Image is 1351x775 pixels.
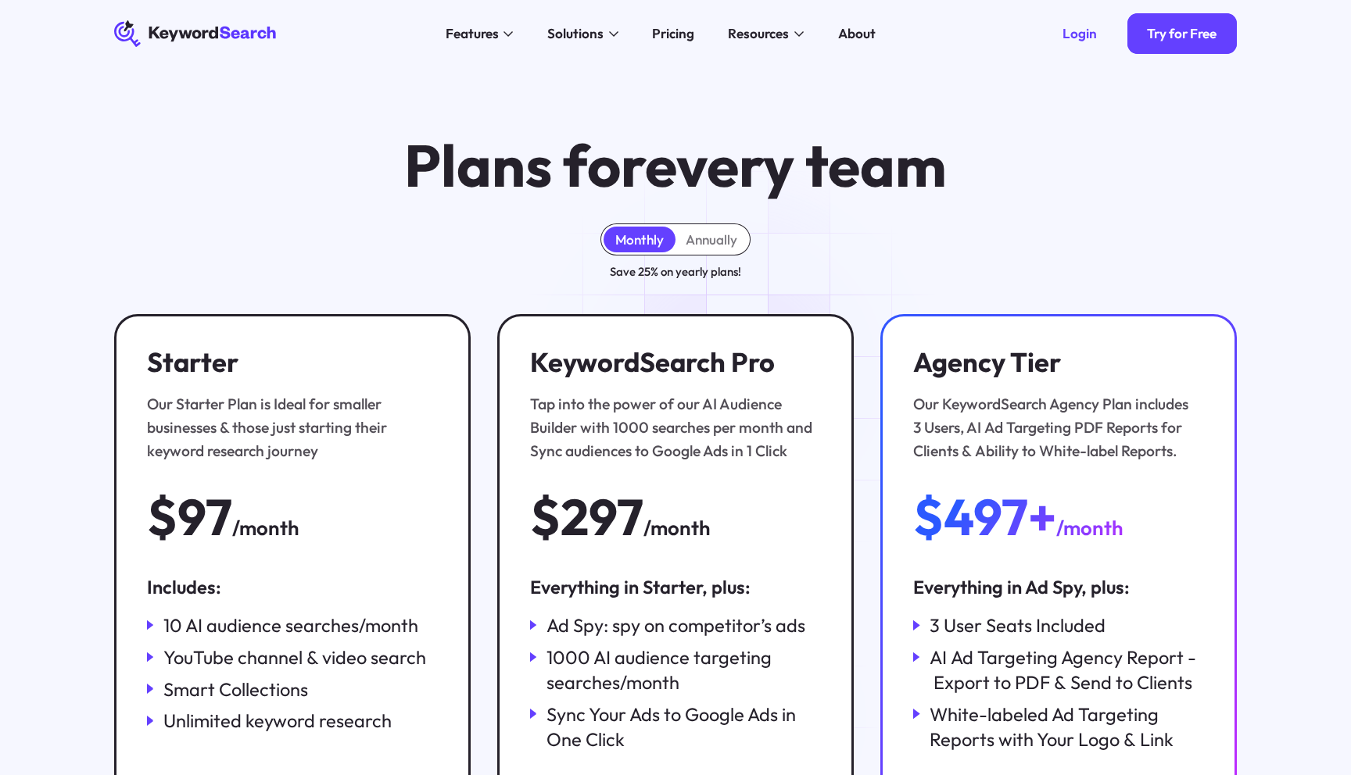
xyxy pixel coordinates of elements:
[546,645,821,695] div: 1000 AI audience targeting searches/month
[530,490,643,543] div: $297
[163,645,426,670] div: YouTube channel & video search
[643,20,705,47] a: Pricing
[404,134,947,197] h1: Plans for
[546,702,821,752] div: Sync Your Ads to Google Ads in One Click
[930,612,1106,637] div: 3 User Seats Included
[913,574,1204,599] div: Everything in Ad Spy, plus:
[232,512,299,544] div: /month
[530,347,812,379] h3: KeywordSearch Pro
[547,23,604,44] div: Solutions
[645,128,947,202] span: every team
[147,392,429,463] div: Our Starter Plan is Ideal for smaller businesses & those just starting their keyword research jou...
[147,574,438,599] div: Includes:
[1056,512,1123,544] div: /month
[610,262,741,281] div: Save 25% on yearly plans!
[1127,13,1238,54] a: Try for Free
[530,392,812,463] div: Tap into the power of our AI Audience Builder with 1000 searches per month and Sync audiences to ...
[930,702,1204,752] div: White-labeled Ad Targeting Reports with Your Logo & Link
[530,574,821,599] div: Everything in Starter, plus:
[1042,13,1117,54] a: Login
[615,231,664,248] div: Monthly
[446,23,499,44] div: Features
[913,392,1195,463] div: Our KeywordSearch Agency Plan includes 3 Users, AI Ad Targeting PDF Reports for Clients & Ability...
[1147,25,1217,42] div: Try for Free
[828,20,886,47] a: About
[546,612,805,637] div: Ad Spy: spy on competitor’s ads
[728,23,789,44] div: Resources
[147,490,232,543] div: $97
[163,708,392,733] div: Unlimited keyword research
[163,612,418,637] div: 10 AI audience searches/month
[913,347,1195,379] h3: Agency Tier
[163,677,308,702] div: Smart Collections
[930,645,1204,695] div: AI Ad Targeting Agency Report - Export to PDF & Send to Clients
[686,231,737,248] div: Annually
[838,23,876,44] div: About
[1063,25,1097,42] div: Login
[652,23,694,44] div: Pricing
[147,347,429,379] h3: Starter
[913,490,1056,543] div: $497+
[643,512,711,544] div: /month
